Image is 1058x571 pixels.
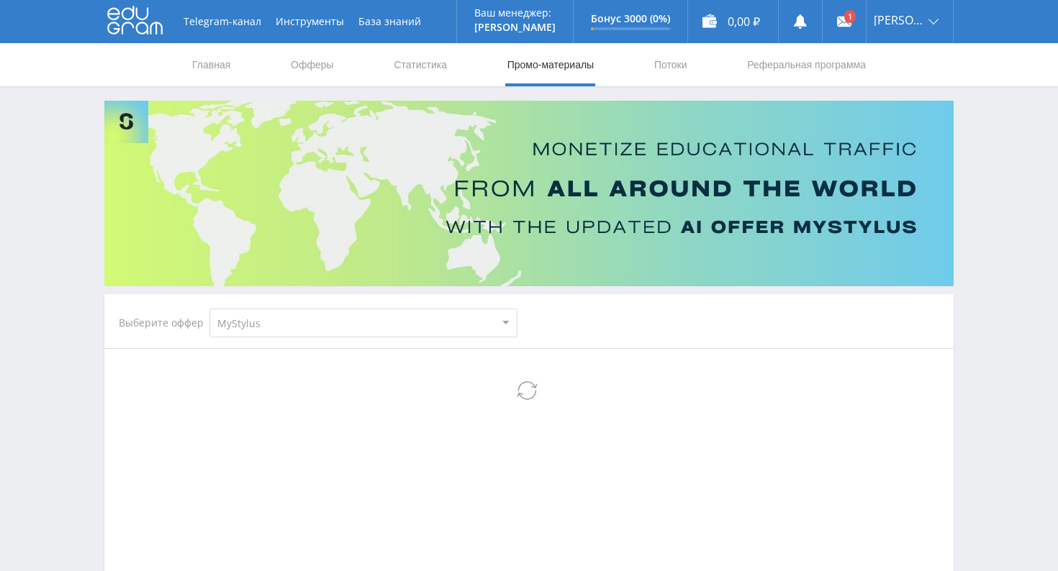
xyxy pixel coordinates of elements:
a: Офферы [289,43,335,86]
span: [PERSON_NAME] [874,14,924,26]
p: [PERSON_NAME] [474,22,556,33]
p: Ваш менеджер: [474,7,556,19]
a: Реферальная программа [746,43,867,86]
a: Промо-материалы [506,43,595,86]
p: Бонус 3000 (0%) [591,13,670,24]
a: Потоки [653,43,689,86]
div: Выберите оффер [119,317,209,329]
img: Banner [104,101,954,286]
a: Главная [191,43,232,86]
a: Статистика [392,43,448,86]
